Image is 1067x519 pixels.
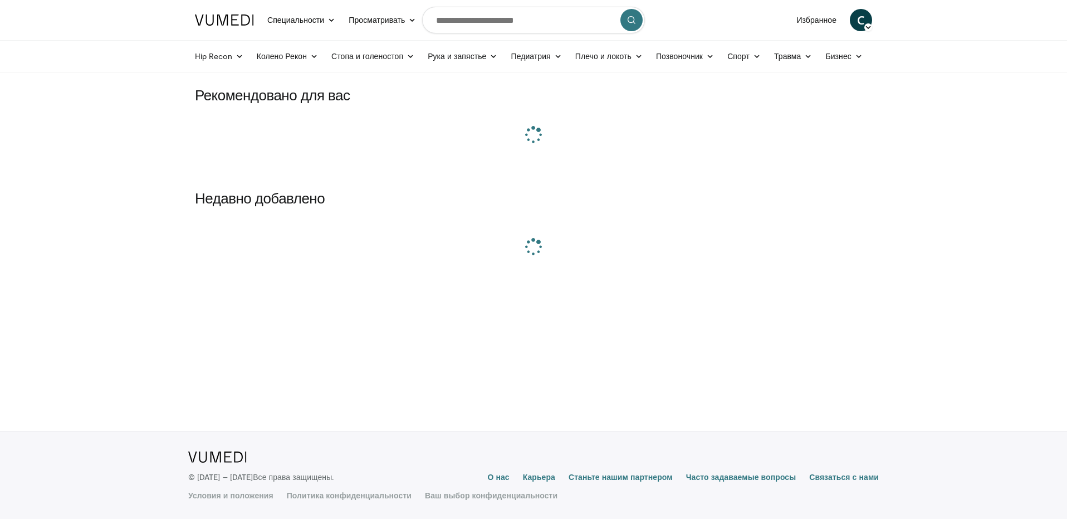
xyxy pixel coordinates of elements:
[421,45,504,67] a: Рука и запястье
[287,490,412,501] a: Политика конфиденциальности
[649,45,721,67] a: Позвоночник
[195,51,232,61] font: Hip Recon
[188,452,247,463] img: Логотип VuMedi
[774,51,801,61] font: Травма
[825,51,851,61] font: Бизнес
[796,15,836,25] font: Избранное
[790,9,843,31] a: Избранное
[267,15,324,25] font: Специальности
[261,9,342,31] a: Специальности
[349,15,405,25] font: Просматривать
[325,45,421,67] a: Стопа и голеностоп
[819,45,869,67] a: Бизнес
[188,491,273,500] font: Условия и положения
[569,472,673,485] a: Станьте нашим партнером
[422,7,645,33] input: Поиск тем, вмешательств
[505,45,569,67] a: Педиатрия
[342,9,423,31] a: Просматривать
[511,51,551,61] font: Педиатрия
[250,45,325,67] a: Колено Рекон
[850,9,872,31] a: С
[188,472,253,482] font: © [DATE] – [DATE]
[195,86,350,103] font: Рекомендовано для вас
[487,472,509,482] font: О нас
[287,491,412,500] font: Политика конфиденциальности
[686,472,796,485] a: Часто задаваемые вопросы
[809,472,879,485] a: Связаться с нами
[857,12,865,28] font: С
[195,189,325,206] font: Недавно добавлено
[767,45,819,67] a: Травма
[425,490,557,501] a: Ваш выбор конфиденциальности
[686,472,796,482] font: Часто задаваемые вопросы
[569,472,673,482] font: Станьте нашим партнером
[809,472,879,482] font: Связаться с нами
[487,472,509,485] a: О нас
[425,491,557,500] font: Ваш выбор конфиденциальности
[523,472,555,482] font: Карьера
[523,472,555,485] a: Карьера
[253,472,334,482] font: Все права защищены.
[569,45,649,67] a: Плечо и локоть
[428,51,486,61] font: Рука и запястье
[331,51,403,61] font: Стопа и голеностоп
[188,490,273,501] a: Условия и положения
[575,51,632,61] font: Плечо и локоть
[195,14,254,26] img: Логотип VuMedi
[188,45,250,67] a: Hip Recon
[656,51,703,61] font: Позвоночник
[727,51,750,61] font: Спорт
[721,45,767,67] a: Спорт
[257,51,307,61] font: Колено Рекон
